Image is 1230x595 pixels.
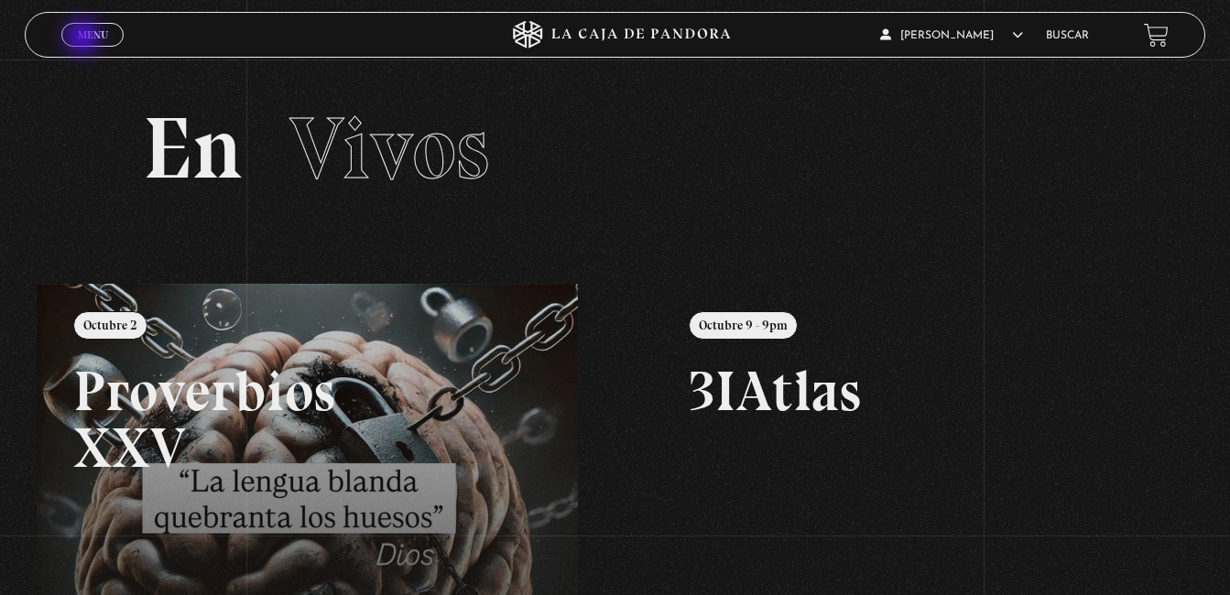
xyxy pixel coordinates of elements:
[880,30,1023,41] span: [PERSON_NAME]
[143,105,1087,192] h2: En
[289,96,489,200] span: Vivos
[1144,23,1169,48] a: View your shopping cart
[78,29,108,40] span: Menu
[1046,30,1089,41] a: Buscar
[71,45,114,58] span: Cerrar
